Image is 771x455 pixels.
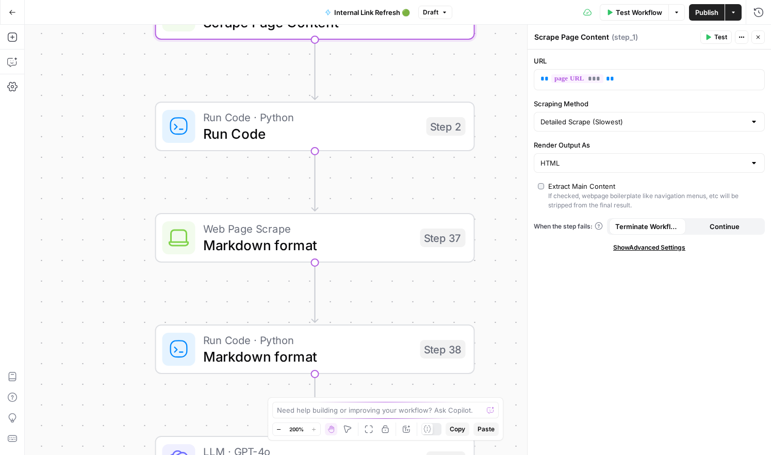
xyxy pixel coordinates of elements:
input: HTML [540,158,746,168]
div: Step 2 [426,117,465,136]
button: Draft [418,6,452,19]
button: Continue [686,218,763,235]
div: If checked, webpage boilerplate like navigation menus, etc will be stripped from the final result. [548,191,761,210]
span: 200% [289,425,304,433]
div: Extract Main Content [548,181,615,191]
span: Run Code · Python [203,332,412,348]
button: Paste [473,423,499,436]
span: ( step_1 ) [612,32,638,42]
span: Markdown format [203,235,412,255]
span: Continue [710,221,740,232]
label: Render Output As [534,140,765,150]
span: Test [714,32,727,42]
div: Step 38 [420,340,465,359]
a: When the step fails: [534,222,603,231]
span: Copy [450,425,465,434]
g: Edge from step_2 to step_37 [311,151,318,211]
div: Run Code · PythonMarkdown formatStep 38 [155,324,474,374]
span: Terminate Workflow [615,221,680,232]
span: Show Advanced Settings [613,243,685,252]
span: Test Workflow [616,7,662,18]
input: Detailed Scrape (Slowest) [540,117,746,127]
button: Test [700,30,732,44]
div: Web Page ScrapeMarkdown formatStep 37 [155,213,474,263]
span: Publish [695,7,718,18]
span: Paste [478,425,495,434]
span: Web Page Scrape [203,220,412,237]
div: Step 37 [420,229,465,247]
div: Run Code · PythonRun CodeStep 2 [155,102,474,151]
label: Scraping Method [534,99,765,109]
span: Internal Link Refresh 🟢 [334,7,410,18]
span: Markdown format [203,346,412,367]
span: Run Code [203,123,418,144]
input: Extract Main ContentIf checked, webpage boilerplate like navigation menus, etc will be stripped f... [538,183,544,189]
textarea: Scrape Page Content [534,32,609,42]
g: Edge from step_37 to step_38 [311,263,318,322]
button: Test Workflow [600,4,668,21]
span: Draft [423,8,438,17]
button: Copy [446,423,469,436]
span: Run Code · Python [203,109,418,125]
button: Publish [689,4,725,21]
span: Scrape Page Content [203,12,420,32]
label: URL [534,56,765,66]
button: Internal Link Refresh 🟢 [319,4,416,21]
